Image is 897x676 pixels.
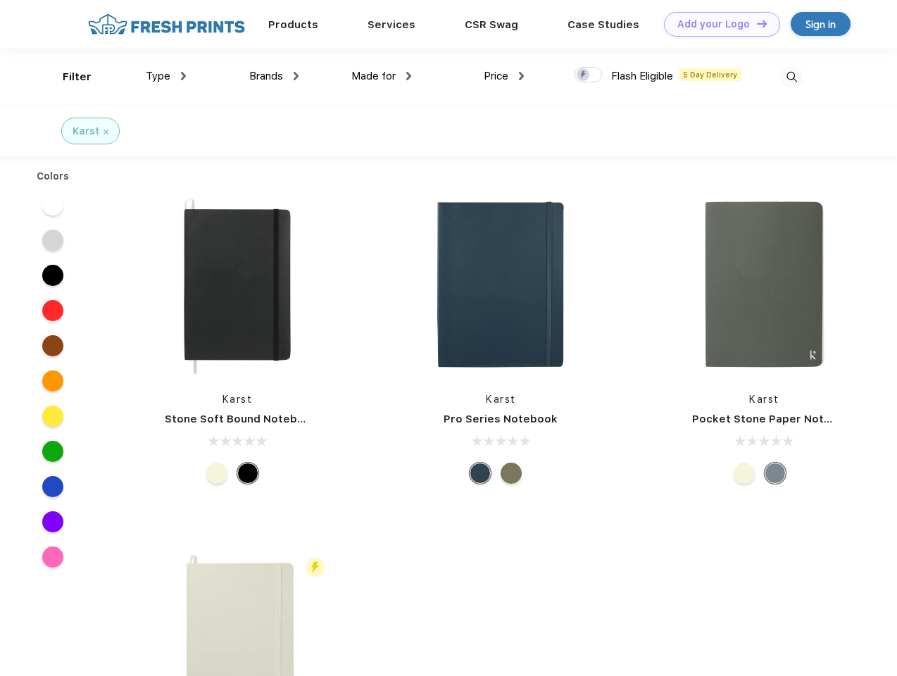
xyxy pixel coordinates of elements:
img: filter_cancel.svg [103,130,108,134]
img: dropdown.png [519,72,524,80]
img: flash_active_toggle.svg [306,558,325,577]
span: Price [484,70,508,82]
img: func=resize&h=266 [407,191,594,378]
span: Brands [249,70,283,82]
a: Karst [222,394,253,405]
div: Olive [501,463,522,484]
div: Colors [26,169,80,184]
img: fo%20logo%202.webp [84,12,249,37]
a: Karst [486,394,516,405]
div: Filter [63,69,92,85]
div: Black [237,463,258,484]
div: Gray [765,463,786,484]
img: desktop_search.svg [780,65,803,89]
span: Type [146,70,170,82]
img: dropdown.png [294,72,299,80]
span: 5 Day Delivery [679,68,741,81]
a: Pocket Stone Paper Notebook [692,413,858,425]
span: Made for [351,70,396,82]
a: Karst [749,394,779,405]
div: Beige [734,463,755,484]
img: func=resize&h=266 [671,191,858,378]
img: dropdown.png [181,72,186,80]
div: Add your Logo [677,18,750,30]
a: Pro Series Notebook [444,413,558,425]
div: Beige [206,463,227,484]
div: Navy [470,463,491,484]
span: Flash Eligible [611,70,673,82]
a: Sign in [791,12,851,36]
img: func=resize&h=266 [144,191,331,378]
a: Products [268,18,318,31]
img: dropdown.png [406,72,411,80]
a: CSR Swag [465,18,518,31]
img: DT [757,20,767,27]
div: Karst [73,124,99,139]
div: Sign in [805,16,836,32]
a: Services [368,18,415,31]
a: Stone Soft Bound Notebook [165,413,318,425]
